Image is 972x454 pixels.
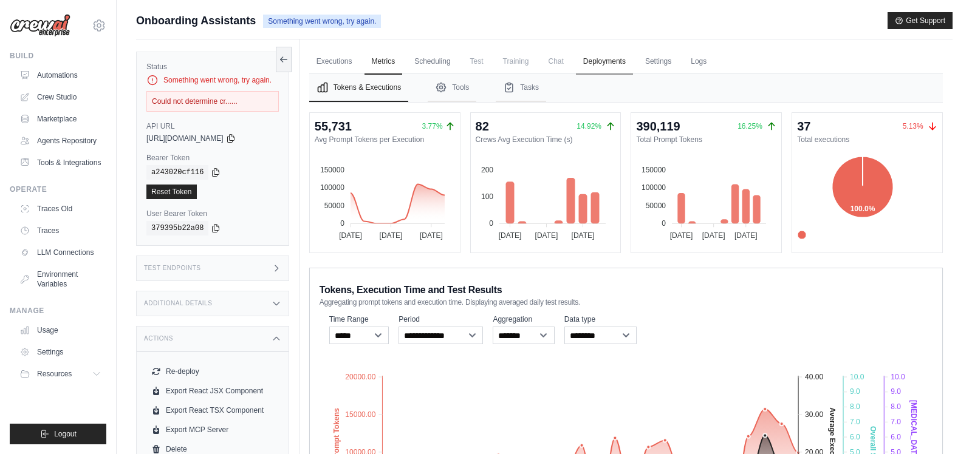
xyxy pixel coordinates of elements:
[364,49,403,75] a: Metrics
[577,122,601,130] span: 14.92%
[891,433,901,441] tspan: 6.0
[146,209,279,219] label: User Bearer Token
[379,231,402,240] tspan: [DATE]
[144,265,201,272] h3: Test Endpoints
[481,166,493,174] tspan: 200
[481,192,493,201] tspan: 100
[662,219,666,228] tspan: 0
[15,342,106,362] a: Settings
[315,135,455,144] dt: Avg Prompt Tokens per Execution
[146,381,279,401] a: Export React JSX Component
[315,118,352,135] div: 55,731
[15,221,106,240] a: Traces
[15,243,106,262] a: LLM Connections
[10,185,106,194] div: Operate
[428,74,476,102] button: Tools
[15,109,106,129] a: Marketplace
[702,231,725,240] tspan: [DATE]
[340,219,344,228] tspan: 0
[407,49,457,75] a: Scheduling
[15,199,106,219] a: Traces Old
[535,231,558,240] tspan: [DATE]
[146,91,279,112] div: Could not determine cr......
[498,231,521,240] tspan: [DATE]
[642,166,666,174] tspan: 150000
[571,231,594,240] tspan: [DATE]
[54,429,77,439] span: Logout
[903,122,923,130] span: 5.13%
[476,135,616,144] dt: Crews Avg Execution Time (s)
[146,74,279,86] div: Something went wrong, try again.
[309,74,408,102] button: Tokens & Executions
[144,300,212,307] h3: Additional Details
[646,202,666,210] tspan: 50000
[797,118,810,135] div: 37
[144,335,173,342] h3: Actions
[642,183,666,192] tspan: 100000
[636,135,776,144] dt: Total Prompt Tokens
[320,297,580,307] span: Aggregating prompt tokens and execution time. Displaying averaged daily test results.
[850,418,860,426] tspan: 7.0
[15,87,106,107] a: Crew Studio
[638,49,679,75] a: Settings
[146,121,279,131] label: API URL
[891,387,901,396] tspan: 9.0
[15,320,106,340] a: Usage
[146,401,279,420] a: Export React TSX Component
[850,373,864,381] tspan: 10.0
[146,165,208,180] code: a243020cf116
[320,183,344,192] tspan: 100000
[15,66,106,85] a: Automations
[576,49,633,75] a: Deployments
[320,283,502,297] span: Tokens, Execution Time and Test Results
[734,231,758,240] tspan: [DATE]
[146,62,279,72] label: Status
[15,265,106,294] a: Environment Variables
[320,166,344,174] tspan: 150000
[564,314,637,324] label: Data type
[146,420,279,439] a: Export MCP Server
[345,373,375,381] tspan: 20000.00
[888,12,953,29] button: Get Support
[15,131,106,151] a: Agents Repository
[850,433,860,441] tspan: 6.0
[37,369,72,379] span: Resources
[146,134,224,143] span: [URL][DOMAIN_NAME]
[541,49,571,73] span: Chat is not available until the deployment is complete
[146,362,279,381] button: Re-deploy
[146,153,279,163] label: Bearer Token
[146,221,208,235] code: 379395b22a08
[136,12,256,29] span: Onboarding Assistants
[636,118,680,135] div: 390,119
[15,153,106,172] a: Tools & Integrations
[345,410,375,419] tspan: 15000.00
[399,314,483,324] label: Period
[263,15,381,28] span: Something went wrong, try again.
[10,306,106,316] div: Manage
[683,49,714,75] a: Logs
[10,424,106,444] button: Logout
[10,14,70,37] img: Logo
[15,364,106,384] button: Resources
[422,121,443,131] span: 3.77%
[891,418,901,426] tspan: 7.0
[329,314,389,324] label: Time Range
[496,74,546,102] button: Tasks
[309,49,360,75] a: Executions
[850,387,860,396] tspan: 9.0
[420,231,443,240] tspan: [DATE]
[339,231,362,240] tspan: [DATE]
[805,410,823,419] tspan: 30.00
[476,118,489,135] div: 82
[850,402,860,411] tspan: 8.0
[911,396,972,454] iframe: Chat Widget
[797,135,937,144] dt: Total executions
[309,74,943,102] nav: Tabs
[324,202,344,210] tspan: 50000
[463,49,491,73] span: Test
[805,373,823,381] tspan: 40.00
[738,122,762,130] span: 16.25%
[891,373,905,381] tspan: 10.0
[670,231,693,240] tspan: [DATE]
